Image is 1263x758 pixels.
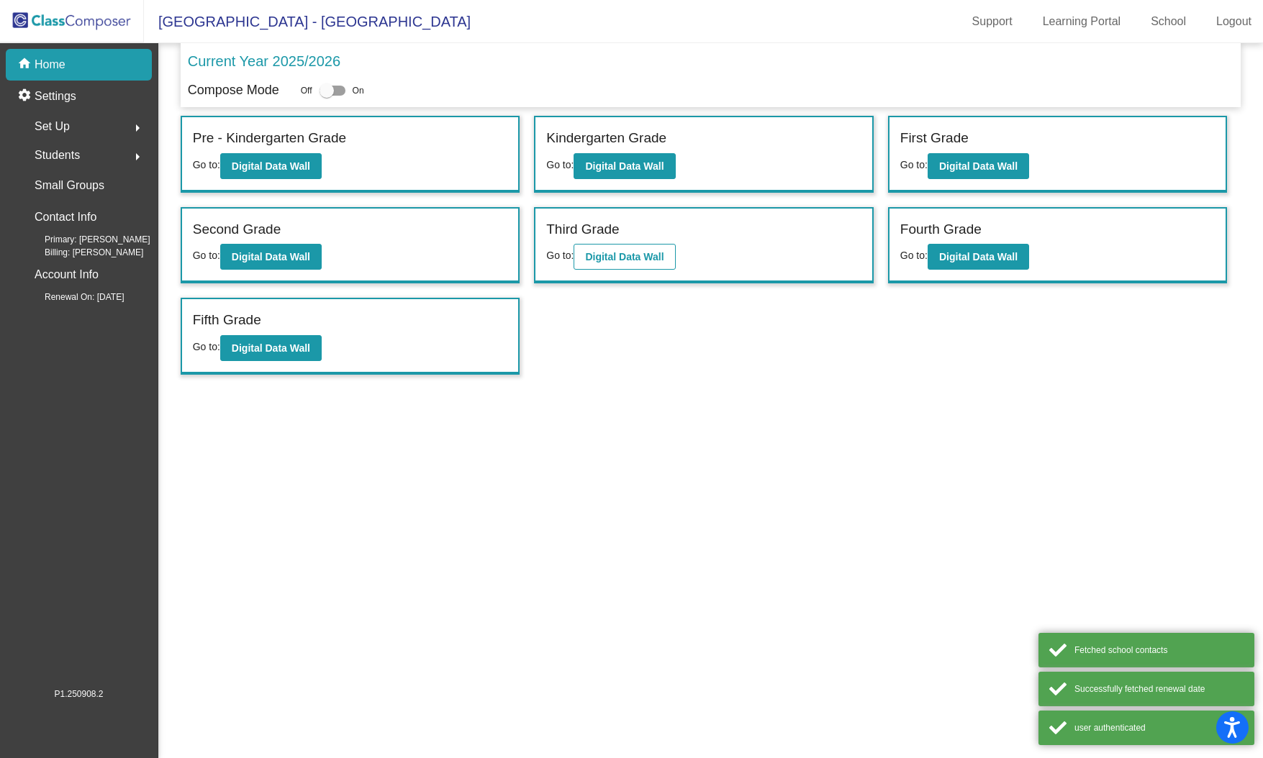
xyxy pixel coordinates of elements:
[35,56,65,73] p: Home
[1074,682,1244,695] div: Successfully fetched renewal date
[1139,10,1198,33] a: School
[232,251,310,262] b: Digital Data Wall
[546,219,619,240] label: Third Grade
[939,251,1018,262] b: Digital Data Wall
[22,233,150,246] span: Primary: [PERSON_NAME]
[928,244,1029,270] button: Digital Data Wall
[1074,721,1244,734] div: user authenticated
[1205,10,1263,33] a: Logout
[900,219,982,240] label: Fourth Grade
[232,160,310,172] b: Digital Data Wall
[232,342,310,354] b: Digital Data Wall
[35,265,99,285] p: Account Info
[193,250,220,261] span: Go to:
[574,244,675,270] button: Digital Data Wall
[188,81,279,100] p: Compose Mode
[546,128,666,149] label: Kindergarten Grade
[585,160,664,172] b: Digital Data Wall
[193,219,281,240] label: Second Grade
[220,335,322,361] button: Digital Data Wall
[193,128,346,149] label: Pre - Kindergarten Grade
[546,159,574,170] span: Go to:
[35,175,104,196] p: Small Groups
[939,160,1018,172] b: Digital Data Wall
[193,341,220,352] span: Go to:
[35,88,76,105] p: Settings
[900,128,969,149] label: First Grade
[220,153,322,179] button: Digital Data Wall
[129,119,146,137] mat-icon: arrow_right
[585,251,664,262] b: Digital Data Wall
[188,50,340,72] p: Current Year 2025/2026
[144,10,471,33] span: [GEOGRAPHIC_DATA] - [GEOGRAPHIC_DATA]
[35,145,80,165] span: Students
[301,84,312,97] span: Off
[1074,644,1244,657] div: Fetched school contacts
[900,250,928,261] span: Go to:
[353,84,364,97] span: On
[22,246,143,259] span: Billing: [PERSON_NAME]
[129,148,146,165] mat-icon: arrow_right
[193,159,220,170] span: Go to:
[22,291,124,303] span: Renewal On: [DATE]
[1031,10,1133,33] a: Learning Portal
[900,159,928,170] span: Go to:
[35,117,70,137] span: Set Up
[574,153,675,179] button: Digital Data Wall
[220,244,322,270] button: Digital Data Wall
[546,250,574,261] span: Go to:
[928,153,1029,179] button: Digital Data Wall
[17,56,35,73] mat-icon: home
[35,207,96,227] p: Contact Info
[17,88,35,105] mat-icon: settings
[961,10,1024,33] a: Support
[193,310,261,331] label: Fifth Grade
